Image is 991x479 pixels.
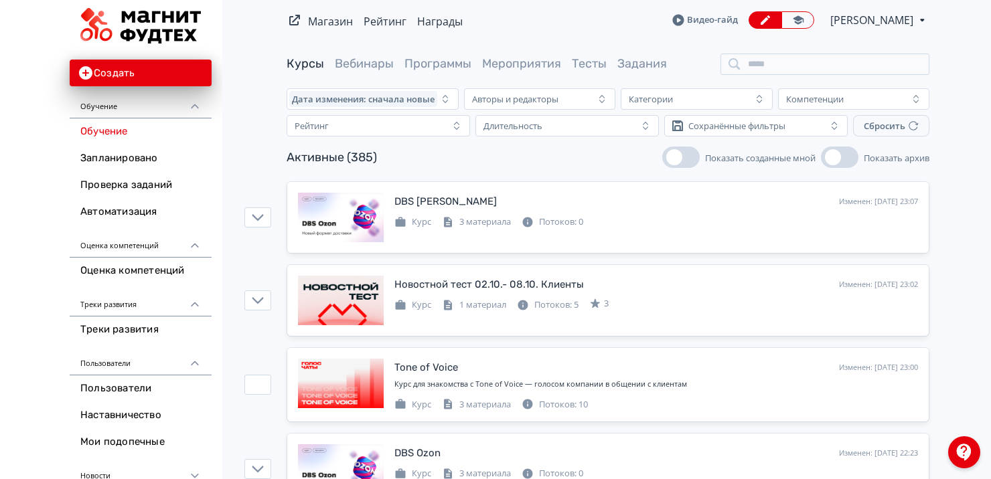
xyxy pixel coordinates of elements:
[839,362,918,373] div: Изменен: [DATE] 23:00
[853,115,929,136] button: Сбросить
[472,94,558,104] div: Авторы и редакторы
[70,375,212,402] a: Пользователи
[781,11,814,29] a: Переключиться в режим ученика
[483,120,542,131] div: Длительность
[295,120,329,131] div: Рейтинг
[80,8,201,43] img: https://files.teachbase.ru/system/slaveaccount/52152/logo/medium-aa5ec3a18473e9a8d3a167ef8955dcbc...
[287,88,459,110] button: Дата изменения: сначала новые
[604,297,609,310] span: 3
[70,172,212,199] a: Проверка заданий
[394,215,431,229] div: Курс
[70,145,212,172] a: Запланировано
[442,298,506,312] div: 1 материал
[70,60,212,86] button: Создать
[70,429,212,456] a: Мои подопечные
[287,149,377,167] div: Активные (385)
[394,446,441,461] div: DBS Ozon
[70,86,212,118] div: Обучение
[830,12,915,28] span: Елена Боргунова
[308,14,353,29] a: Магазин
[672,13,738,27] a: Видео-гайд
[786,94,844,104] div: Компетенции
[394,360,458,375] div: Tone of Voice
[572,56,607,71] a: Тесты
[287,56,324,71] a: Курсы
[364,14,406,29] a: Рейтинг
[705,152,816,164] span: Показать созданные мной
[417,14,463,29] a: Награды
[394,398,431,411] div: Курс
[335,56,394,71] a: Вебинары
[617,56,667,71] a: Задания
[70,343,212,375] div: Пользователи
[475,115,659,136] button: Длительность
[522,215,583,229] div: Потоков: 0
[287,115,470,136] button: Рейтинг
[864,152,929,164] span: Показать архив
[442,215,511,229] div: 3 материала
[70,402,212,429] a: Наставничество
[394,379,918,390] div: Курс для знакомства с Tone of Voice — голосом компании в общении с клиентам
[464,88,615,110] button: Авторы и редакторы
[621,88,772,110] button: Категории
[70,284,212,316] div: Треки развития
[688,120,785,131] div: Сохранённые фильтры
[482,56,561,71] a: Мероприятия
[517,298,579,312] div: Потоков: 5
[839,279,918,290] div: Изменен: [DATE] 23:02
[442,398,511,411] div: 3 материала
[70,258,212,284] a: Оценка компетенций
[664,115,848,136] button: Сохранённые фильтры
[394,277,584,292] div: Новостной тест 02.10.- 08.10. Клиенты
[70,118,212,145] a: Обучение
[629,94,673,104] div: Категории
[778,88,929,110] button: Компетенции
[839,448,918,459] div: Изменен: [DATE] 22:23
[394,298,431,312] div: Курс
[70,316,212,343] a: Треки развития
[839,196,918,207] div: Изменен: [DATE] 23:07
[292,94,435,104] span: Дата изменения: сначала новые
[394,194,497,209] div: DBS Ozon МПП
[70,225,212,258] div: Оценка компетенций
[70,199,212,225] a: Автоматизация
[404,56,471,71] a: Программы
[522,398,588,411] div: Потоков: 10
